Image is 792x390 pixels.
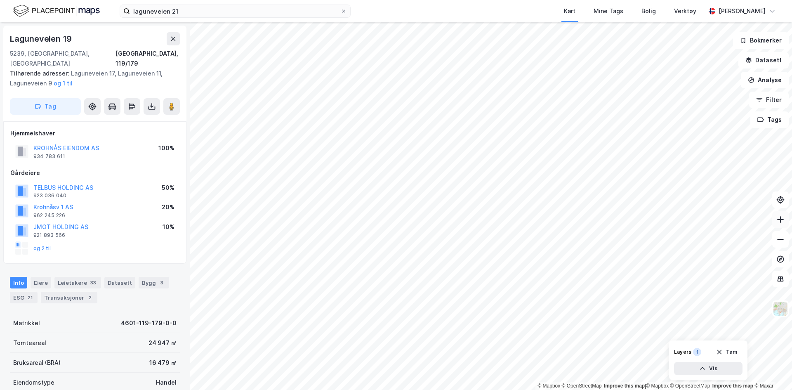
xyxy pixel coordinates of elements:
button: Datasett [738,52,789,69]
div: [PERSON_NAME] [719,6,766,16]
a: OpenStreetMap [670,383,710,389]
div: [GEOGRAPHIC_DATA], 119/179 [115,49,180,69]
div: Leietakere [54,277,101,288]
div: 21 [26,293,34,302]
div: 1 [693,348,701,356]
div: 10% [163,222,174,232]
button: Tag [10,98,81,115]
div: 3 [158,279,166,287]
div: Bruksareal (BRA) [13,358,61,368]
div: Kart [564,6,575,16]
button: Tøm [711,345,742,359]
div: 33 [89,279,98,287]
button: Tags [750,111,789,128]
div: Laguneveien 19 [10,32,73,45]
div: Handel [156,378,177,388]
div: Kontrollprogram for chat [751,350,792,390]
div: Transaksjoner [41,292,97,303]
div: Bolig [641,6,656,16]
button: Filter [749,92,789,108]
img: Z [773,301,788,317]
div: 921 893 566 [33,232,65,239]
div: Datasett [104,277,135,288]
div: 4601-119-179-0-0 [121,318,177,328]
a: Mapbox [646,383,669,389]
div: | [537,382,773,390]
button: Vis [674,362,742,375]
div: 24 947 ㎡ [148,338,177,348]
div: 2 [86,293,94,302]
button: Bokmerker [733,32,789,49]
div: 5239, [GEOGRAPHIC_DATA], [GEOGRAPHIC_DATA] [10,49,115,69]
div: Hjemmelshaver [10,128,179,138]
div: Bygg [139,277,169,288]
input: Søk på adresse, matrikkel, gårdeiere, leietakere eller personer [130,5,340,17]
div: ESG [10,292,38,303]
div: 962 245 226 [33,212,65,219]
div: Matrikkel [13,318,40,328]
a: Improve this map [604,383,645,389]
div: Verktøy [674,6,696,16]
div: 100% [158,143,174,153]
div: Info [10,277,27,288]
div: Layers [674,349,691,355]
iframe: Chat Widget [751,350,792,390]
div: Gårdeiere [10,168,179,178]
div: 923 036 040 [33,192,66,199]
div: 16 479 ㎡ [149,358,177,368]
div: Eiendomstype [13,378,54,388]
a: OpenStreetMap [562,383,602,389]
span: Tilhørende adresser: [10,70,71,77]
img: logo.f888ab2527a4732fd821a326f86c7f29.svg [13,4,100,18]
div: 934 783 611 [33,153,65,160]
a: Improve this map [712,383,753,389]
div: 20% [162,202,174,212]
div: Mine Tags [594,6,623,16]
div: Laguneveien 17, Laguneveien 11, Laguneveien 9 [10,69,173,88]
div: Tomteareal [13,338,46,348]
a: Mapbox [537,383,560,389]
div: Eiere [31,277,51,288]
button: Analyse [741,72,789,88]
div: 50% [162,183,174,193]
